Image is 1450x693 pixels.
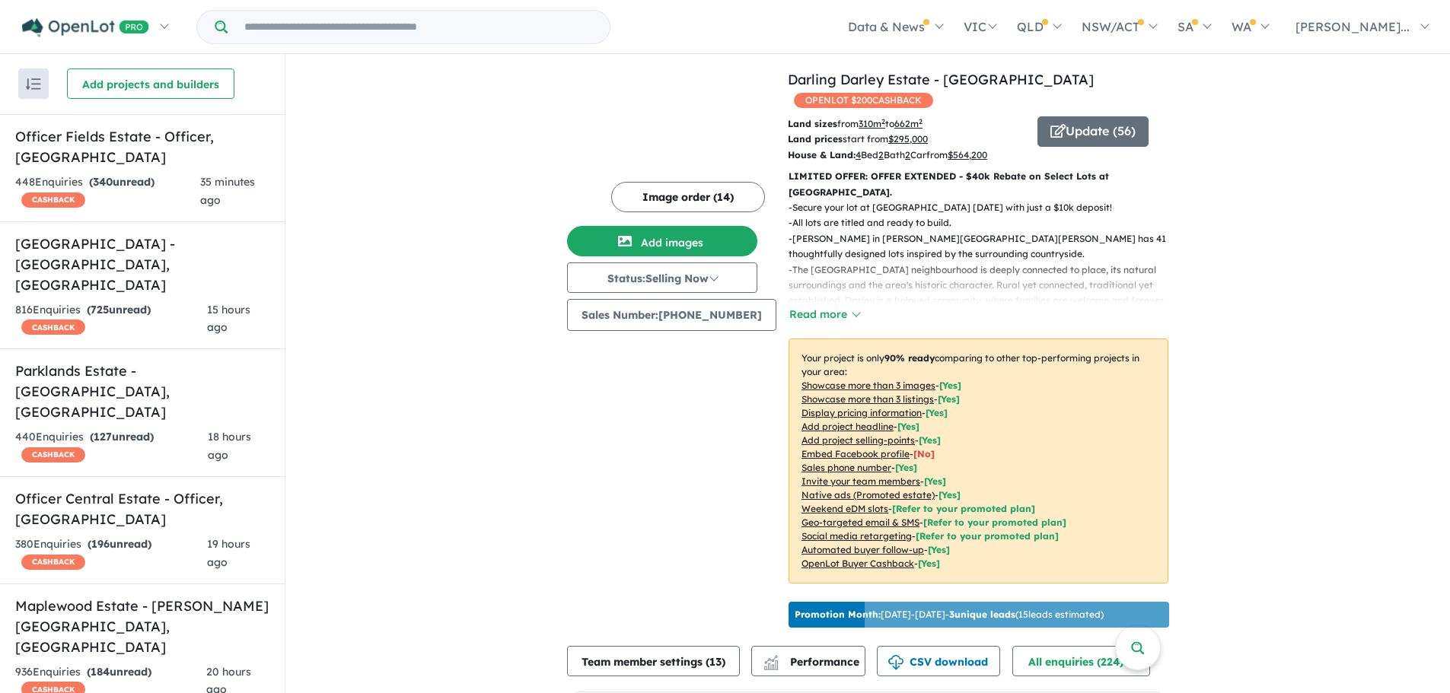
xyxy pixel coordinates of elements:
[90,430,154,443] strong: ( unread)
[567,646,740,676] button: Team member settings (13)
[15,173,200,210] div: 448 Enquir ies
[88,537,151,551] strong: ( unread)
[764,655,778,663] img: line-chart.svg
[913,448,935,459] span: [ No ]
[789,306,860,323] button: Read more
[67,68,234,99] button: Add projects and builders
[91,665,110,679] span: 184
[200,175,255,207] span: 35 minutes ago
[928,544,950,555] span: [Yes]
[789,200,1181,215] p: - Secure your lot at [GEOGRAPHIC_DATA] [DATE] with just a $10k deposit!
[923,517,1066,528] span: [Refer to your promoted plan]
[207,303,250,335] span: 15 hours ago
[801,421,894,432] u: Add project headline
[801,517,919,528] u: Geo-targeted email & SMS
[948,149,987,161] u: $ 564,200
[788,148,1026,163] p: Bed Bath Car from
[859,118,885,129] u: 310 m
[22,18,149,37] img: Openlot PRO Logo White
[919,434,941,446] span: [ Yes ]
[924,475,946,487] span: [ Yes ]
[15,536,207,572] div: 380 Enquir ies
[894,118,923,129] u: 662 m
[939,489,961,501] span: [Yes]
[21,447,85,463] span: CASHBACK
[208,430,251,462] span: 18 hours ago
[611,182,765,212] button: Image order (14)
[856,149,861,161] u: 4
[91,537,110,551] span: 196
[888,133,928,145] u: $ 295,000
[1012,646,1150,676] button: All enquiries (224)
[801,503,888,514] u: Weekend eDM slots
[207,537,250,569] span: 19 hours ago
[801,393,934,405] u: Showcase more than 3 listings
[1037,116,1149,147] button: Update (56)
[801,448,910,459] u: Embed Facebook profile
[94,430,112,443] span: 127
[93,175,113,189] span: 340
[709,655,722,669] span: 13
[567,262,757,293] button: Status:Selling Now
[789,339,1168,583] p: Your project is only comparing to other top-performing projects in your area: - - - - - - - - - -...
[918,558,940,569] span: [Yes]
[788,133,843,145] b: Land prices
[892,503,1035,514] span: [Refer to your promoted plan]
[1295,19,1410,34] span: [PERSON_NAME]...
[766,655,859,669] span: Performance
[895,462,917,473] span: [ Yes ]
[801,475,920,487] u: Invite your team members
[926,407,948,418] span: [ Yes ]
[885,118,923,129] span: to
[26,78,41,90] img: sort.svg
[801,462,891,473] u: Sales phone number
[567,226,757,256] button: Add images
[801,380,935,391] u: Showcase more than 3 images
[15,126,269,167] h5: Officer Fields Estate - Officer , [GEOGRAPHIC_DATA]
[15,234,269,295] h5: [GEOGRAPHIC_DATA] - [GEOGRAPHIC_DATA] , [GEOGRAPHIC_DATA]
[87,665,151,679] strong: ( unread)
[21,192,85,208] span: CASHBACK
[919,117,923,126] sup: 2
[801,434,915,446] u: Add project selling-points
[881,117,885,126] sup: 2
[789,231,1181,262] p: - [PERSON_NAME] in [PERSON_NAME][GEOGRAPHIC_DATA][PERSON_NAME] has 41 thoughtfully designed lots ...
[794,93,933,108] span: OPENLOT $ 200 CASHBACK
[21,319,85,335] span: CASHBACK
[888,655,903,670] img: download icon
[788,132,1026,147] p: start from
[788,149,856,161] b: House & Land:
[884,352,935,364] b: 90 % ready
[939,380,961,391] span: [ Yes ]
[15,428,208,465] div: 440 Enquir ies
[788,71,1094,88] a: Darling Darley Estate - [GEOGRAPHIC_DATA]
[87,303,151,316] strong: ( unread)
[801,489,935,501] u: Native ads (Promoted estate)
[788,116,1026,132] p: from
[801,558,914,569] u: OpenLot Buyer Cashback
[801,530,912,542] u: Social media retargeting
[789,262,1181,325] p: - The [GEOGRAPHIC_DATA] neighbourhood is deeply connected to place, its natural surroundings and ...
[801,544,924,555] u: Automated buyer follow-up
[877,646,1000,676] button: CSV download
[15,361,269,422] h5: Parklands Estate - [GEOGRAPHIC_DATA] , [GEOGRAPHIC_DATA]
[788,118,837,129] b: Land sizes
[21,555,85,570] span: CASHBACK
[15,596,269,657] h5: Maplewood Estate - [PERSON_NAME][GEOGRAPHIC_DATA] , [GEOGRAPHIC_DATA]
[789,215,1181,230] p: - All lots are titled and ready to build.
[905,149,910,161] u: 2
[949,609,1015,620] b: 3 unique leads
[916,530,1059,542] span: [Refer to your promoted plan]
[795,609,881,620] b: Promotion Month:
[938,393,960,405] span: [ Yes ]
[789,169,1168,200] p: LIMITED OFFER: OFFER EXTENDED - $40k Rebate on Select Lots at [GEOGRAPHIC_DATA].
[15,488,269,529] h5: Officer Central Estate - Officer , [GEOGRAPHIC_DATA]
[231,11,607,43] input: Try estate name, suburb, builder or developer
[795,608,1104,621] p: [DATE] - [DATE] - ( 15 leads estimated)
[15,301,207,338] div: 816 Enquir ies
[801,407,922,418] u: Display pricing information
[878,149,884,161] u: 2
[91,303,109,316] span: 725
[751,646,865,676] button: Performance
[89,175,155,189] strong: ( unread)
